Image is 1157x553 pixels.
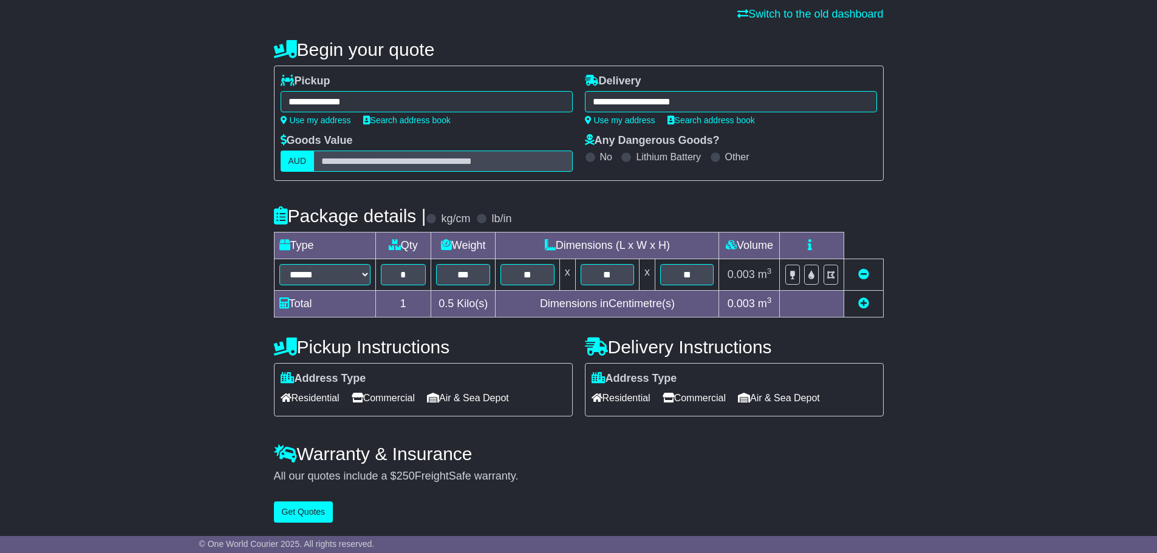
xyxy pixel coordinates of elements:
[758,297,772,310] span: m
[431,291,496,317] td: Kilo(s)
[585,75,641,88] label: Delivery
[281,134,353,148] label: Goods Value
[427,388,509,407] span: Air & Sea Depot
[352,388,415,407] span: Commercial
[281,151,315,172] label: AUD
[281,388,340,407] span: Residential
[375,232,431,259] td: Qty
[600,151,612,163] label: No
[559,259,575,291] td: x
[274,337,573,357] h4: Pickup Instructions
[274,291,375,317] td: Total
[767,296,772,305] sup: 3
[491,212,511,226] label: lb/in
[274,470,884,483] div: All our quotes include a $ FreightSafe warranty.
[441,212,470,226] label: kg/cm
[274,444,884,464] h4: Warranty & Insurance
[858,268,869,280] a: Remove this item
[439,297,454,310] span: 0.5
[592,388,650,407] span: Residential
[640,259,655,291] td: x
[397,470,415,482] span: 250
[585,134,720,148] label: Any Dangerous Goods?
[281,372,366,385] label: Address Type
[274,39,884,59] h4: Begin your quote
[363,115,451,125] a: Search address book
[728,297,755,310] span: 0.003
[375,291,431,317] td: 1
[767,266,772,276] sup: 3
[636,151,701,163] label: Lithium Battery
[592,372,677,385] label: Address Type
[431,232,496,259] td: Weight
[725,151,749,163] label: Other
[719,232,780,259] td: Volume
[274,232,375,259] td: Type
[496,232,719,259] td: Dimensions (L x W x H)
[274,206,426,226] h4: Package details |
[758,268,772,280] span: m
[199,539,375,549] span: © One World Courier 2025. All rights reserved.
[858,297,869,310] a: Add new item
[585,115,655,125] a: Use my address
[663,388,726,407] span: Commercial
[585,337,884,357] h4: Delivery Instructions
[738,388,820,407] span: Air & Sea Depot
[274,501,333,523] button: Get Quotes
[667,115,755,125] a: Search address book
[737,8,883,20] a: Switch to the old dashboard
[281,75,330,88] label: Pickup
[496,291,719,317] td: Dimensions in Centimetre(s)
[728,268,755,280] span: 0.003
[281,115,351,125] a: Use my address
